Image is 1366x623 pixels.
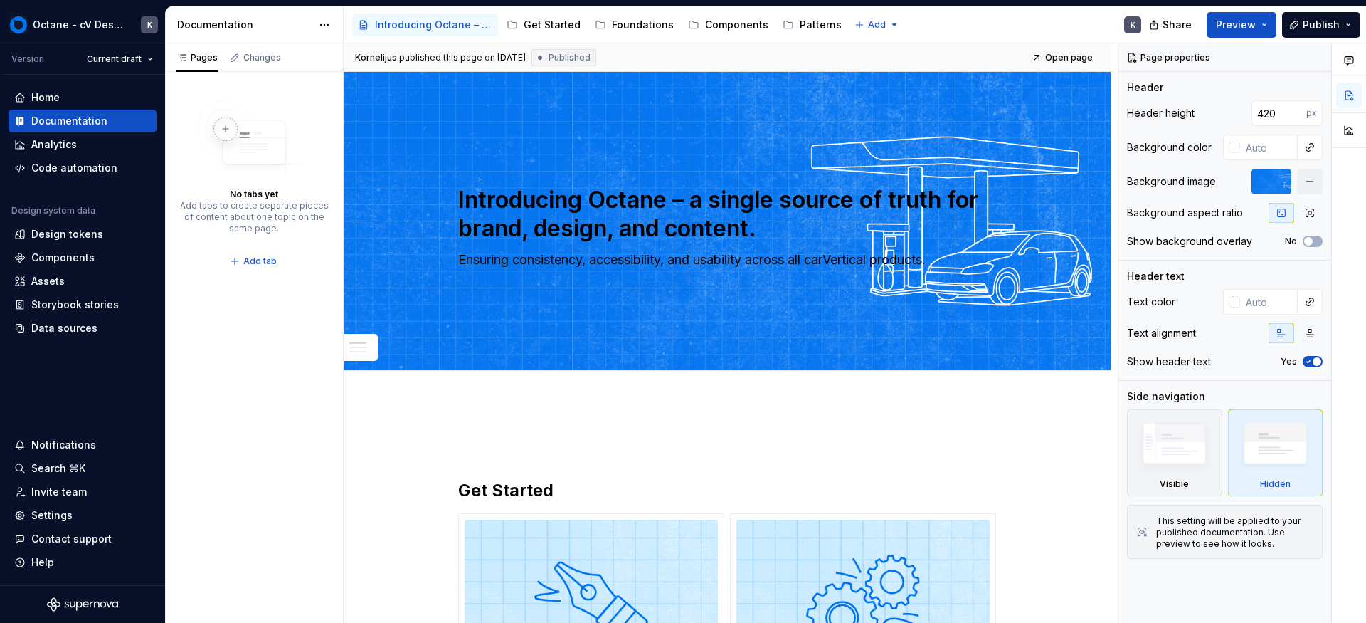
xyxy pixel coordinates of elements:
span: Share [1163,18,1192,32]
div: Changes [243,52,281,63]
button: Add [850,15,904,35]
div: Header [1127,80,1163,95]
a: Get Started [501,14,586,36]
span: Add tab [243,256,277,267]
div: Introducing Octane – a single source of truth for brand, design, and content. [375,18,492,32]
div: Octane - cV Design System [33,18,124,32]
img: 26998d5e-8903-4050-8939-6da79a9ddf72.png [10,16,27,33]
label: No [1285,236,1297,247]
div: Get Started [524,18,581,32]
div: Home [31,90,60,105]
div: Design tokens [31,227,103,241]
div: Components [31,251,95,265]
div: Text color [1127,295,1175,309]
div: published this page on [DATE] [399,52,526,63]
textarea: Introducing Octane – a single source of truth for brand, design, and content. [455,183,993,246]
a: Documentation [9,110,157,132]
div: Help [31,555,54,570]
h2: Get Started [458,479,996,502]
div: K [1131,19,1135,31]
div: Visible [1127,409,1222,496]
div: Add tabs to create separate pieces of content about one topic on the same page. [179,200,329,234]
div: Show background overlay [1127,234,1252,248]
div: This setting will be applied to your published documentation. Use preview to see how it looks. [1156,515,1313,550]
span: Open page [1045,52,1093,63]
a: Open page [1027,48,1099,68]
button: Current draft [80,49,159,69]
span: Published [549,52,591,63]
div: Components [705,18,768,32]
span: Preview [1216,18,1256,32]
div: Settings [31,508,73,523]
div: Notifications [31,438,96,452]
textarea: Ensuring consistency, accessibility, and usability across all carVertical products. [455,248,993,271]
a: Code automation [9,157,157,179]
div: Analytics [31,137,77,152]
button: Publish [1282,12,1360,38]
div: Side navigation [1127,389,1205,404]
div: Design system data [11,205,95,216]
a: Foundations [589,14,679,36]
div: Data sources [31,321,97,335]
div: Documentation [177,18,312,32]
a: Patterns [777,14,847,36]
div: Patterns [800,18,842,32]
span: Publish [1303,18,1340,32]
div: Background image [1127,174,1216,189]
div: Visible [1160,478,1189,490]
button: Preview [1207,12,1276,38]
div: Hidden [1228,409,1323,496]
input: Auto [1240,289,1298,315]
button: Notifications [9,434,157,456]
div: Header height [1127,106,1195,120]
div: No tabs yet [230,189,278,200]
span: Current draft [87,53,142,65]
a: Data sources [9,317,157,340]
a: Analytics [9,133,157,156]
span: Add [868,19,886,31]
button: Octane - cV Design SystemK [3,9,162,40]
div: Text alignment [1127,326,1196,340]
div: Header text [1127,269,1185,283]
a: Assets [9,270,157,293]
a: Components [9,246,157,269]
button: Contact support [9,528,157,550]
a: Invite team [9,481,157,503]
div: Version [11,53,44,65]
a: Design tokens [9,223,157,246]
button: Search ⌘K [9,457,157,480]
button: Add tab [226,251,283,271]
label: Yes [1281,356,1297,367]
svg: Supernova Logo [47,597,118,612]
a: Introducing Octane – a single source of truth for brand, design, and content. [352,14,498,36]
div: Assets [31,274,65,288]
div: Background aspect ratio [1127,206,1243,220]
input: Auto [1251,100,1306,126]
a: Home [9,86,157,109]
span: Kornelijus [355,52,397,63]
div: Background color [1127,140,1212,155]
div: Documentation [31,114,107,128]
a: Storybook stories [9,293,157,316]
button: Share [1142,12,1201,38]
button: Help [9,551,157,574]
div: Pages [176,52,218,63]
p: px [1306,108,1317,119]
a: Settings [9,504,157,527]
a: Components [682,14,774,36]
div: Search ⌘K [31,461,85,476]
div: Invite team [31,485,87,499]
div: Hidden [1260,478,1291,490]
div: Foundations [612,18,674,32]
div: Storybook stories [31,298,119,312]
div: Page tree [352,11,847,39]
div: Code automation [31,161,117,175]
input: Auto [1240,135,1298,160]
div: Contact support [31,532,112,546]
div: K [147,19,152,31]
div: Show header text [1127,355,1211,369]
